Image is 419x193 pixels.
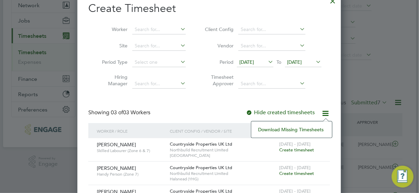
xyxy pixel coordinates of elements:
label: Worker [97,26,128,32]
h2: Create Timesheet [88,1,330,16]
span: Halsnead (YHG) [170,176,276,182]
div: Client Config / Vendor / Site [168,123,278,139]
span: Handy Person (Zone 7) [97,172,165,177]
label: Hide created timesheets [246,109,315,116]
div: Worker / Role [95,123,168,139]
input: Select one [132,58,186,67]
span: [DATE] [239,59,254,65]
span: To [275,58,284,66]
span: Create timesheet [279,147,314,153]
div: Showing [88,109,152,116]
label: Period Type [97,59,128,65]
span: [DATE] [287,59,302,65]
span: Northbuild Recruitment Limited [170,171,276,176]
span: 03 Workers [111,109,150,116]
input: Search for... [238,25,305,34]
input: Search for... [132,79,186,89]
span: [DATE] - [DATE] [279,141,311,147]
span: [PERSON_NAME] [97,142,136,148]
span: 03 of [111,109,123,116]
input: Search for... [132,41,186,51]
span: Create timesheet [279,170,314,176]
span: [DATE] - [DATE] [279,165,311,170]
input: Search for... [132,25,186,34]
label: Hiring Manager [97,74,128,86]
input: Search for... [238,79,305,89]
span: [GEOGRAPHIC_DATA] [170,153,276,158]
input: Search for... [238,41,305,51]
span: Northbuild Recruitment Limited [170,147,276,153]
span: [PERSON_NAME] [97,165,136,171]
label: Client Config [203,26,234,32]
label: Period [203,59,234,65]
label: Vendor [203,43,234,49]
span: Countryside Properties UK Ltd [170,165,232,170]
li: Download missing timesheets [255,125,329,134]
label: Site [97,43,128,49]
label: Timesheet Approver [203,74,234,86]
span: Countryside Properties UK Ltd [170,141,232,147]
button: Engage Resource Center [392,166,414,188]
span: Skilled Labourer (Zone 6 & 7) [97,148,165,153]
